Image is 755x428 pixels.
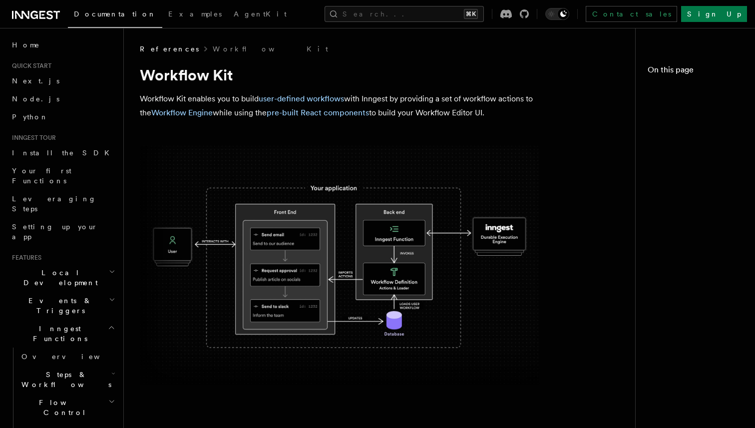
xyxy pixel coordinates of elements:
[325,6,484,22] button: Search...⌘K
[68,3,162,28] a: Documentation
[168,10,222,18] span: Examples
[12,77,59,85] span: Next.js
[228,3,293,27] a: AgentKit
[74,10,156,18] span: Documentation
[8,254,41,262] span: Features
[8,324,108,344] span: Inngest Functions
[8,162,117,190] a: Your first Functions
[8,218,117,246] a: Setting up your app
[8,190,117,218] a: Leveraging Steps
[8,268,109,288] span: Local Development
[12,167,71,185] span: Your first Functions
[681,6,747,22] a: Sign Up
[12,149,115,157] span: Install the SDK
[21,353,124,361] span: Overview
[8,144,117,162] a: Install the SDK
[140,146,539,385] img: The Workflow Kit provides a Workflow Engine to compose workflow actions on the back end and a set...
[8,62,51,70] span: Quick start
[12,195,96,213] span: Leveraging Steps
[8,320,117,348] button: Inngest Functions
[8,296,109,316] span: Events & Triggers
[140,66,539,84] h1: Workflow Kit
[12,223,98,241] span: Setting up your app
[8,36,117,54] a: Home
[151,108,213,117] a: Workflow Engine
[162,3,228,27] a: Examples
[586,6,677,22] a: Contact sales
[140,92,539,120] p: Workflow Kit enables you to build with Inngest by providing a set of workflow actions to the whil...
[8,264,117,292] button: Local Development
[464,9,478,19] kbd: ⌘K
[140,44,199,54] span: References
[8,134,56,142] span: Inngest tour
[12,113,48,121] span: Python
[234,10,287,18] span: AgentKit
[12,40,40,50] span: Home
[8,292,117,320] button: Events & Triggers
[17,366,117,394] button: Steps & Workflows
[213,44,328,54] a: Workflow Kit
[17,398,108,418] span: Flow Control
[8,72,117,90] a: Next.js
[17,394,117,422] button: Flow Control
[17,348,117,366] a: Overview
[8,108,117,126] a: Python
[545,8,569,20] button: Toggle dark mode
[648,64,743,80] h4: On this page
[8,90,117,108] a: Node.js
[12,95,59,103] span: Node.js
[259,94,344,103] a: user-defined workflows
[267,108,369,117] a: pre-built React components
[17,370,111,390] span: Steps & Workflows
